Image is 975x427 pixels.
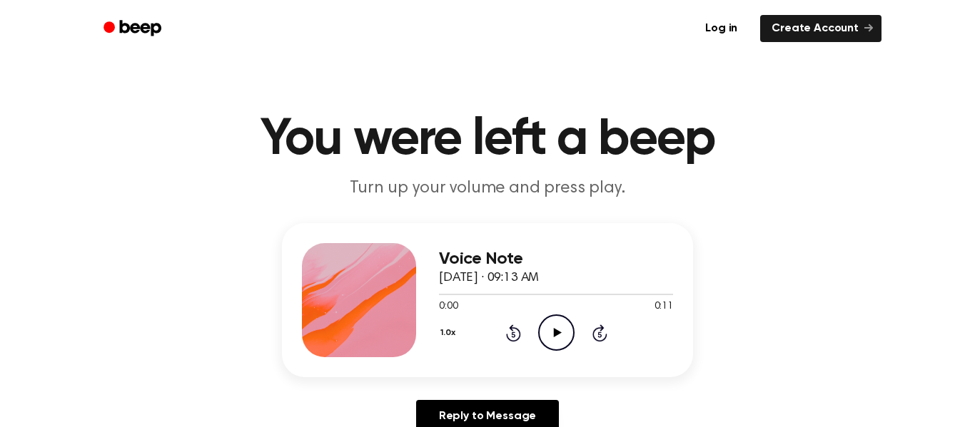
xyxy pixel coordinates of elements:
span: 0:11 [655,299,673,314]
span: [DATE] · 09:13 AM [439,272,539,284]
button: 1.0x [439,321,460,345]
h3: Voice Note [439,249,673,269]
p: Turn up your volume and press play. [213,177,762,200]
a: Create Account [760,15,881,42]
span: 0:00 [439,299,458,314]
h1: You were left a beep [122,114,853,165]
a: Log in [691,12,752,45]
a: Beep [94,15,174,43]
